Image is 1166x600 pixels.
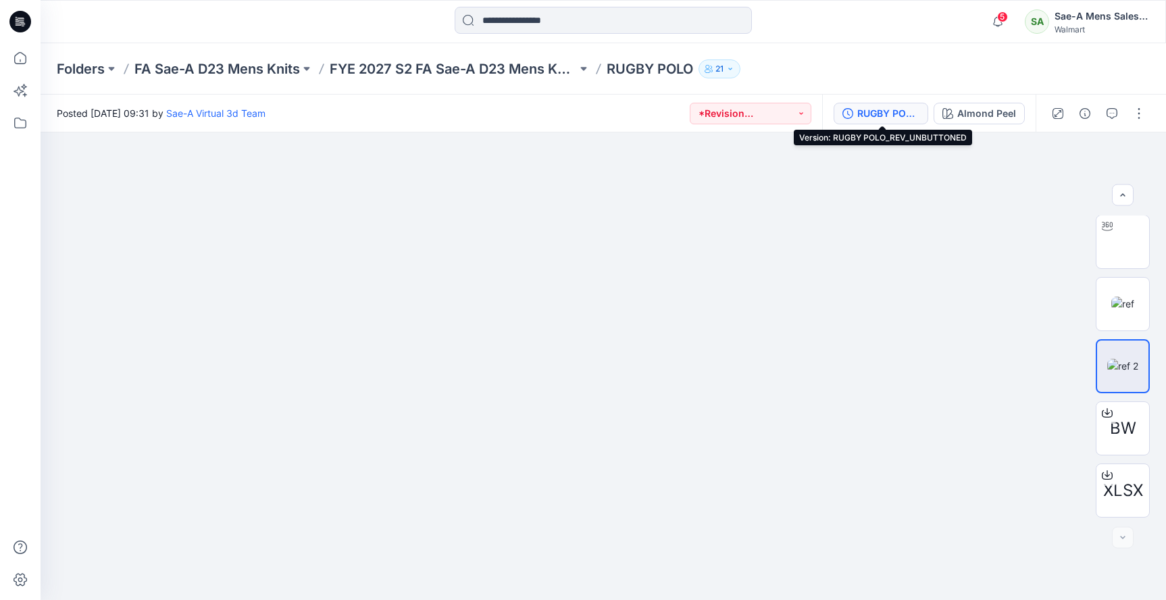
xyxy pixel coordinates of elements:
span: Posted [DATE] 09:31 by [57,106,265,120]
img: ref [1111,297,1134,311]
a: Sae-A Virtual 3d Team [166,107,265,119]
div: RUGBY POLO_REV_UNBUTTONED [857,106,919,121]
p: 21 [715,61,724,76]
p: RUGBY POLO [607,59,693,78]
button: Details [1074,103,1096,124]
div: SA [1025,9,1049,34]
div: Walmart [1055,24,1149,34]
button: 21 [699,59,740,78]
div: Sae-A Mens Sales Team [1055,8,1149,24]
button: Almond Peel [934,103,1025,124]
span: 5 [997,11,1008,22]
div: Almond Peel [957,106,1016,121]
a: FYE 2027 S2 FA Sae-A D23 Mens Knits [330,59,577,78]
a: Folders [57,59,105,78]
a: FA Sae-A D23 Mens Knits [134,59,300,78]
span: XLSX [1103,478,1143,503]
button: RUGBY POLO_REV_UNBUTTONED [834,103,928,124]
img: ref 2 [1107,359,1138,373]
span: BW [1110,416,1136,441]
